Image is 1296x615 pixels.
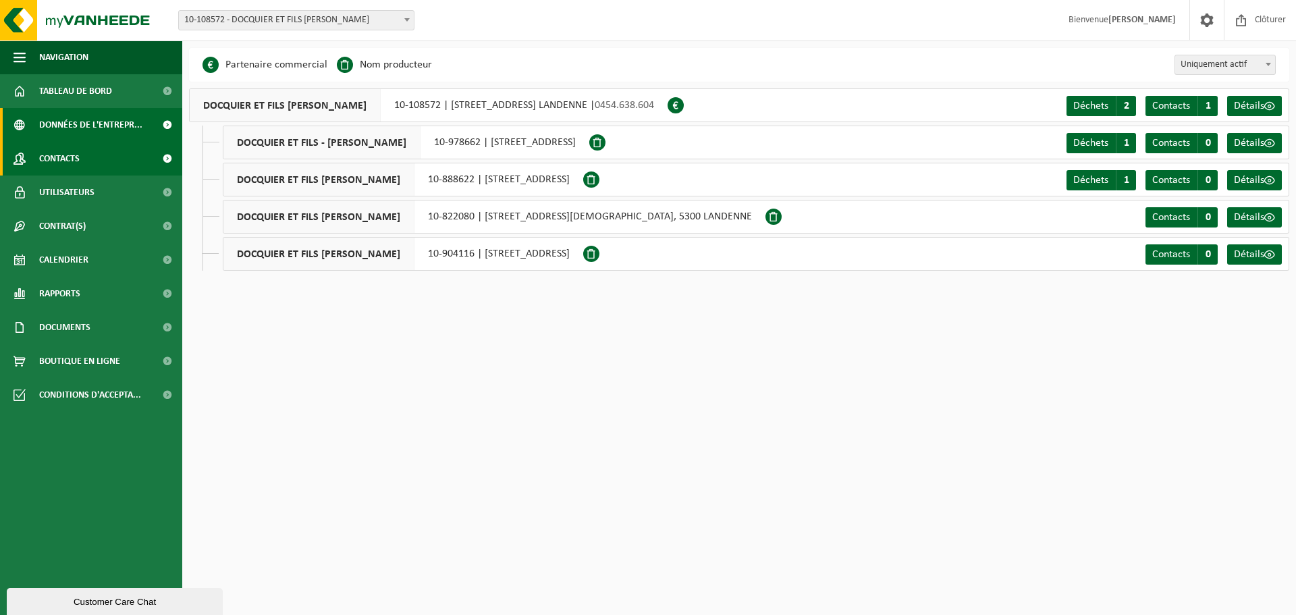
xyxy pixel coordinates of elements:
iframe: chat widget [7,585,225,615]
a: Contacts 0 [1145,207,1218,228]
span: Documents [39,311,90,344]
a: Détails [1227,133,1282,153]
span: Détails [1234,101,1264,111]
span: 10-108572 - DOCQUIER ET FILS SRL - LANDENNE [179,11,414,30]
span: Déchets [1073,175,1108,186]
span: Contacts [1152,249,1190,260]
a: Détails [1227,244,1282,265]
span: 0 [1197,133,1218,153]
span: 1 [1116,170,1136,190]
span: 1 [1116,133,1136,153]
span: DOCQUIER ET FILS [PERSON_NAME] [190,89,381,122]
span: Contacts [1152,175,1190,186]
span: Contacts [1152,101,1190,111]
span: Boutique en ligne [39,344,120,378]
a: Contacts 0 [1145,133,1218,153]
span: Détails [1234,138,1264,149]
div: 10-108572 | [STREET_ADDRESS] LANDENNE | [189,88,668,122]
span: 0 [1197,170,1218,190]
a: Déchets 1 [1066,170,1136,190]
span: Navigation [39,41,88,74]
span: Détails [1234,175,1264,186]
a: Déchets 2 [1066,96,1136,116]
div: 10-888622 | [STREET_ADDRESS] [223,163,583,196]
strong: [PERSON_NAME] [1108,15,1176,25]
span: DOCQUIER ET FILS [PERSON_NAME] [223,163,414,196]
div: 10-822080 | [STREET_ADDRESS][DEMOGRAPHIC_DATA], 5300 LANDENNE [223,200,765,234]
li: Nom producteur [337,55,432,75]
span: Données de l'entrepr... [39,108,142,142]
span: Utilisateurs [39,176,94,209]
span: DOCQUIER ET FILS [PERSON_NAME] [223,238,414,270]
span: 1 [1197,96,1218,116]
span: DOCQUIER ET FILS [PERSON_NAME] [223,200,414,233]
a: Contacts 0 [1145,244,1218,265]
span: Rapports [39,277,80,311]
span: Déchets [1073,138,1108,149]
span: 0 [1197,207,1218,228]
span: Contacts [1152,138,1190,149]
span: Contrat(s) [39,209,86,243]
span: Calendrier [39,243,88,277]
span: 0454.638.604 [595,100,654,111]
span: Uniquement actif [1174,55,1276,75]
a: Détails [1227,170,1282,190]
span: Détails [1234,249,1264,260]
a: Détails [1227,207,1282,228]
span: Détails [1234,212,1264,223]
a: Déchets 1 [1066,133,1136,153]
span: Tableau de bord [39,74,112,108]
span: Contacts [39,142,80,176]
li: Partenaire commercial [202,55,327,75]
a: Détails [1227,96,1282,116]
span: Uniquement actif [1175,55,1275,74]
a: Contacts 0 [1145,170,1218,190]
span: 0 [1197,244,1218,265]
a: Contacts 1 [1145,96,1218,116]
span: DOCQUIER ET FILS - [PERSON_NAME] [223,126,421,159]
div: 10-904116 | [STREET_ADDRESS] [223,237,583,271]
span: 10-108572 - DOCQUIER ET FILS SRL - LANDENNE [178,10,414,30]
span: Déchets [1073,101,1108,111]
span: Conditions d'accepta... [39,378,141,412]
div: 10-978662 | [STREET_ADDRESS] [223,126,589,159]
span: 2 [1116,96,1136,116]
span: Contacts [1152,212,1190,223]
